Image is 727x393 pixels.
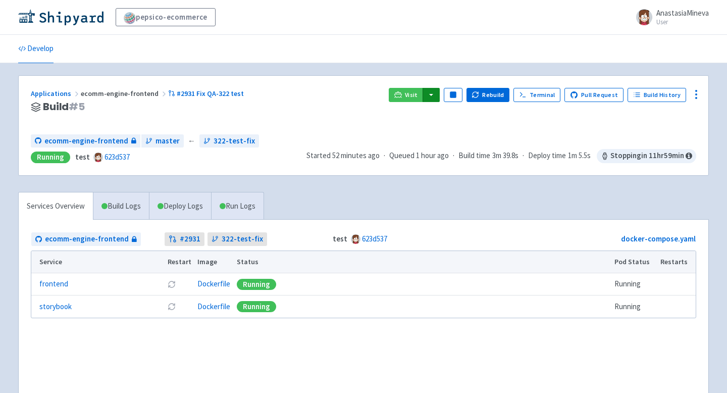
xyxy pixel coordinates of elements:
span: 3m 39.8s [492,150,518,162]
td: Running [611,296,657,318]
td: Running [611,273,657,296]
span: Queued [389,151,449,160]
a: Visit [389,88,423,102]
img: Shipyard logo [18,9,103,25]
small: User [656,19,709,25]
a: Build Logs [93,192,149,220]
span: ← [188,135,195,147]
th: Service [31,251,164,273]
span: Started [306,151,380,160]
th: Restarts [657,251,696,273]
span: master [155,135,180,147]
span: ecomm-engine-frontend [44,135,128,147]
span: Visit [405,91,418,99]
a: Build History [628,88,686,102]
a: AnastasiaMineva User [630,9,709,25]
button: Restart pod [168,303,176,311]
div: Running [31,152,70,163]
a: Dockerfile [197,302,230,311]
a: 623d537 [362,234,387,243]
th: Pod Status [611,251,657,273]
span: 322-test-fix [214,135,255,147]
span: Deploy time [528,150,566,162]
a: docker-compose.yaml [621,234,696,243]
span: 1m 5.5s [568,150,591,162]
a: Applications [31,89,81,98]
th: Image [194,251,234,273]
strong: # 2931 [180,233,200,245]
span: Stopping in 11 hr 59 min [597,149,696,163]
span: Build time [458,150,490,162]
span: # 5 [69,100,85,114]
a: #2931 Fix QA-322 test [168,89,245,98]
a: 322-test-fix [199,134,259,148]
button: Rebuild [466,88,510,102]
span: ecomm-engine-frontend [81,89,168,98]
th: Restart [164,251,194,273]
strong: test [333,234,347,243]
a: Dockerfile [197,279,230,288]
span: AnastasiaMineva [656,8,709,18]
a: pepsico-ecommerce [116,8,216,26]
a: frontend [39,278,68,290]
div: Running [237,301,276,312]
a: Deploy Logs [149,192,211,220]
a: Terminal [513,88,560,102]
a: Pull Request [564,88,624,102]
div: Running [237,279,276,290]
a: ecomm-engine-frontend [31,134,140,148]
th: Status [234,251,611,273]
span: Build [43,101,85,113]
span: 322-test-fix [222,233,263,245]
a: storybook [39,301,72,313]
a: #2931 [165,232,204,246]
a: master [141,134,184,148]
a: 623d537 [105,152,130,162]
span: ecomm-engine-frontend [45,233,129,245]
time: 52 minutes ago [332,151,380,160]
a: ecomm-engine-frontend [31,232,141,246]
a: Run Logs [211,192,264,220]
div: · · · [306,149,696,163]
a: 322-test-fix [207,232,267,246]
a: Services Overview [19,192,93,220]
strong: test [75,152,90,162]
button: Pause [444,88,462,102]
a: Develop [18,35,54,63]
button: Restart pod [168,280,176,288]
time: 1 hour ago [416,151,449,160]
